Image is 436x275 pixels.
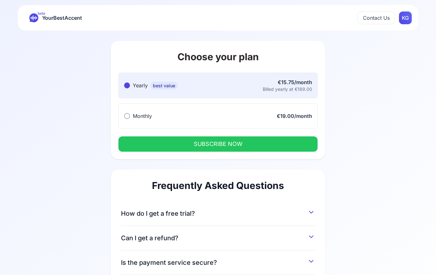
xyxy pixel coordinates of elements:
[133,113,152,119] span: Monthly
[118,73,318,98] button: Yearlybest value€15.75/monthBilled yearly at €189.00
[121,231,315,242] button: Can I get a refund?
[42,13,82,22] span: YourBestAccent
[121,209,195,218] span: How do I get a free trial?
[133,82,148,89] span: Yearly
[399,11,412,24] button: KGKG
[121,206,315,218] button: How do I get a free trial?
[150,82,178,90] span: best value
[24,13,87,22] a: betaYourBestAccent
[118,103,318,129] button: Monthly€19.00/month
[118,51,318,62] h1: Choose your plan
[121,180,315,191] h2: Frequently Asked Questions
[121,258,217,267] span: Is the payment service secure?
[118,136,318,152] button: SUBSCRIBE NOW
[277,112,312,120] div: €19.00/month
[399,11,412,24] div: KG
[38,11,45,16] span: beta
[263,86,312,92] div: Billed yearly at €189.00
[357,11,395,24] button: Contact Us
[121,256,315,267] button: Is the payment service secure?
[121,234,178,242] span: Can I get a refund?
[263,78,312,86] div: €15.75/month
